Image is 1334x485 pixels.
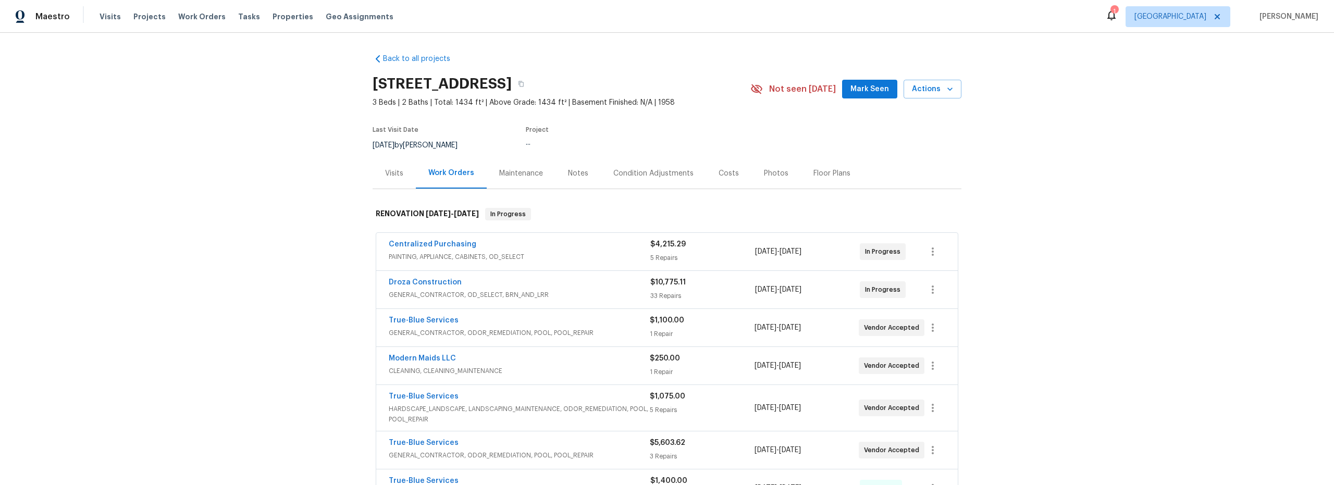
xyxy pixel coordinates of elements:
span: Vendor Accepted [864,322,923,333]
a: Centralized Purchasing [389,241,476,248]
button: Copy Address [512,74,530,93]
span: 3 Beds | 2 Baths | Total: 1434 ft² | Above Grade: 1434 ft² | Basement Finished: N/A | 1958 [373,97,750,108]
div: Costs [719,168,739,179]
span: Vendor Accepted [864,445,923,455]
button: Mark Seen [842,80,897,99]
div: Photos [764,168,788,179]
span: Properties [273,11,313,22]
div: ... [526,139,726,146]
span: $1,100.00 [650,317,684,324]
span: $1,400.00 [650,477,687,484]
span: Mark Seen [850,83,889,96]
div: 5 Repairs [650,405,754,415]
a: Back to all projects [373,54,473,64]
span: [DATE] [755,286,777,293]
span: CLEANING, CLEANING_MAINTENANCE [389,366,650,376]
div: Maintenance [499,168,543,179]
div: Notes [568,168,588,179]
span: [DATE] [779,324,801,331]
span: - [755,246,801,257]
div: 3 Repairs [650,451,754,462]
div: 5 Repairs [650,253,755,263]
span: - [755,445,801,455]
span: - [755,284,801,295]
div: Floor Plans [813,168,850,179]
span: In Progress [486,209,530,219]
span: [DATE] [755,324,776,331]
span: [DATE] [780,248,801,255]
button: Actions [904,80,961,99]
div: 33 Repairs [650,291,755,301]
span: $250.00 [650,355,680,362]
span: GENERAL_CONTRACTOR, ODOR_REMEDIATION, POOL, POOL_REPAIR [389,328,650,338]
span: - [755,403,801,413]
a: True-Blue Services [389,393,459,400]
span: [DATE] [426,210,451,217]
span: [DATE] [755,446,776,454]
div: Condition Adjustments [613,168,694,179]
span: [DATE] [755,404,776,412]
span: In Progress [865,246,905,257]
div: 1 [1110,6,1118,17]
span: [DATE] [454,210,479,217]
span: Last Visit Date [373,127,418,133]
span: [DATE] [779,446,801,454]
span: Geo Assignments [326,11,393,22]
span: GENERAL_CONTRACTOR, ODOR_REMEDIATION, POOL, POOL_REPAIR [389,450,650,461]
span: Maestro [35,11,70,22]
div: RENOVATION [DATE]-[DATE]In Progress [373,197,961,231]
div: by [PERSON_NAME] [373,139,470,152]
span: Vendor Accepted [864,360,923,371]
span: HARDSCAPE_LANDSCAPE, LANDSCAPING_MAINTENANCE, ODOR_REMEDIATION, POOL, POOL_REPAIR [389,404,650,425]
a: Droza Construction [389,279,462,286]
span: Projects [133,11,166,22]
span: PAINTING, APPLIANCE, CABINETS, OD_SELECT [389,252,650,262]
span: [DATE] [780,286,801,293]
span: [PERSON_NAME] [1255,11,1318,22]
span: $1,075.00 [650,393,685,400]
span: [DATE] [779,404,801,412]
div: Work Orders [428,168,474,178]
a: True-Blue Services [389,477,459,484]
a: True-Blue Services [389,317,459,324]
span: Tasks [238,13,260,20]
span: Visits [100,11,121,22]
span: Actions [912,83,953,96]
span: [DATE] [779,362,801,369]
span: [DATE] [755,248,777,255]
span: [DATE] [755,362,776,369]
span: $10,775.11 [650,279,686,286]
span: - [426,210,479,217]
span: Vendor Accepted [864,403,923,413]
div: 1 Repair [650,367,754,377]
a: Modern Maids LLC [389,355,456,362]
div: 1 Repair [650,329,754,339]
span: GENERAL_CONTRACTOR, OD_SELECT, BRN_AND_LRR [389,290,650,300]
h2: [STREET_ADDRESS] [373,79,512,89]
span: [DATE] [373,142,394,149]
h6: RENOVATION [376,208,479,220]
span: Work Orders [178,11,226,22]
span: $4,215.29 [650,241,686,248]
span: Project [526,127,549,133]
span: Not seen [DATE] [769,84,836,94]
span: - [755,322,801,333]
a: True-Blue Services [389,439,459,446]
span: [GEOGRAPHIC_DATA] [1134,11,1206,22]
span: In Progress [865,284,905,295]
span: $5,603.62 [650,439,685,446]
span: - [755,360,801,371]
div: Visits [385,168,403,179]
